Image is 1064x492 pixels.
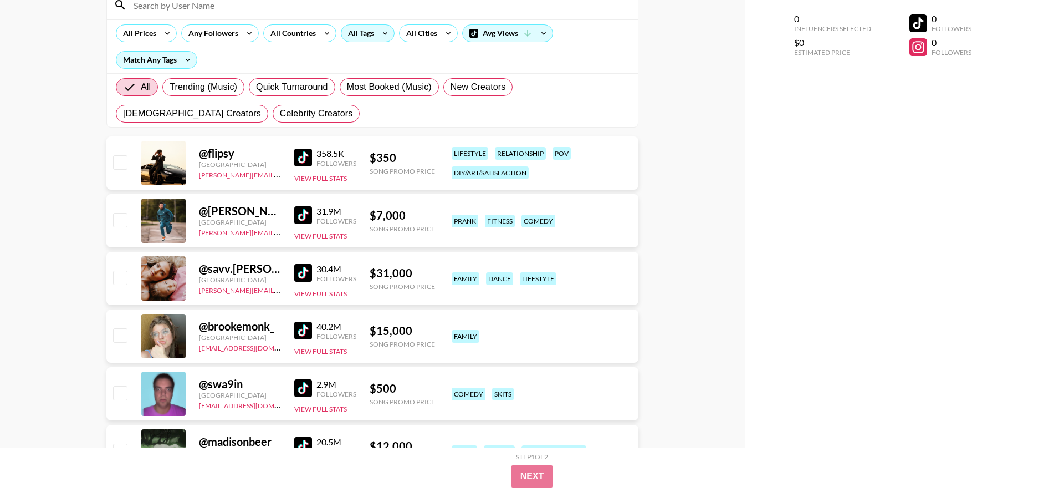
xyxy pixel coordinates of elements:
div: @ [PERSON_NAME].[PERSON_NAME] [199,204,281,218]
div: [GEOGRAPHIC_DATA] [199,160,281,169]
div: $ 31,000 [370,266,435,280]
div: @ flipsy [199,146,281,160]
div: $ 12,000 [370,439,435,453]
a: [PERSON_NAME][EMAIL_ADDRESS][DOMAIN_NAME] [199,169,363,179]
div: Song Promo Price [370,340,435,348]
div: Estimated Price [794,48,871,57]
div: @ swa9in [199,377,281,391]
div: [GEOGRAPHIC_DATA] [199,218,281,226]
img: TikTok [294,149,312,166]
div: All Prices [116,25,158,42]
div: family [452,330,479,343]
div: Influencers Selected [794,24,871,33]
div: skits [492,388,514,400]
img: TikTok [294,206,312,224]
button: View Full Stats [294,174,347,182]
a: [EMAIL_ADDRESS][DOMAIN_NAME] [199,342,310,352]
div: 0 [932,37,971,48]
div: 2.9M [316,379,356,390]
div: 0 [932,13,971,24]
img: TikTok [294,379,312,397]
div: Avg Views [463,25,553,42]
div: makeup & beauty [521,445,586,458]
div: Followers [316,332,356,341]
button: View Full Stats [294,232,347,240]
div: lifestyle [452,147,488,160]
div: @ savv.[PERSON_NAME] [199,262,281,276]
div: @ madisonbeer [199,435,281,449]
a: [EMAIL_ADDRESS][DOMAIN_NAME] [199,399,310,410]
div: dance [486,272,513,285]
div: $0 [794,37,871,48]
div: [GEOGRAPHIC_DATA] [199,276,281,284]
div: comedy [452,388,485,400]
iframe: Drift Widget Chat Controller [1009,437,1051,479]
div: Step 1 of 2 [516,453,548,461]
div: All Tags [341,25,376,42]
div: Followers [932,48,971,57]
div: Followers [316,217,356,225]
div: 20.5M [316,437,356,448]
span: [DEMOGRAPHIC_DATA] Creators [123,107,261,120]
span: New Creators [451,80,506,94]
div: prank [452,215,478,227]
div: [GEOGRAPHIC_DATA] [199,333,281,342]
span: Celebrity Creators [280,107,353,120]
div: 40.2M [316,321,356,332]
div: fitness [485,215,515,227]
div: family [452,272,479,285]
div: Song Promo Price [370,225,435,233]
div: Followers [316,275,356,283]
button: View Full Stats [294,405,347,413]
span: Quick Turnaround [256,80,328,94]
div: $ 500 [370,382,435,395]
div: Any Followers [182,25,241,42]
div: Match Any Tags [116,52,197,68]
div: 358.5K [316,148,356,159]
div: diy/art/satisfaction [452,166,529,179]
img: TikTok [294,437,312,455]
a: [PERSON_NAME][EMAIL_ADDRESS][DOMAIN_NAME] [199,226,363,237]
div: $ 350 [370,151,435,165]
div: All Countries [264,25,318,42]
button: View Full Stats [294,290,347,298]
div: lipsync [484,445,515,458]
img: TikTok [294,264,312,282]
div: pov [553,147,571,160]
div: 31.9M [316,206,356,217]
span: Most Booked (Music) [347,80,432,94]
div: Followers [316,390,356,398]
img: TikTok [294,322,312,339]
div: comedy [521,215,555,227]
div: Followers [932,24,971,33]
div: Followers [316,159,356,168]
div: @ brookemonk_ [199,319,281,333]
button: Next [511,465,553,488]
div: lifestyle [520,272,556,285]
span: All [141,80,151,94]
button: View Full Stats [294,347,347,356]
span: Trending (Music) [170,80,237,94]
div: 0 [794,13,871,24]
a: [PERSON_NAME][EMAIL_ADDRESS][DOMAIN_NAME] [199,284,363,295]
div: All Cities [400,25,439,42]
div: 30.4M [316,263,356,275]
div: $ 15,000 [370,324,435,338]
div: $ 7,000 [370,209,435,222]
div: [GEOGRAPHIC_DATA] [199,391,281,399]
div: Song Promo Price [370,282,435,291]
div: relationship [495,147,546,160]
div: music [452,445,477,458]
div: Song Promo Price [370,167,435,175]
div: Song Promo Price [370,398,435,406]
